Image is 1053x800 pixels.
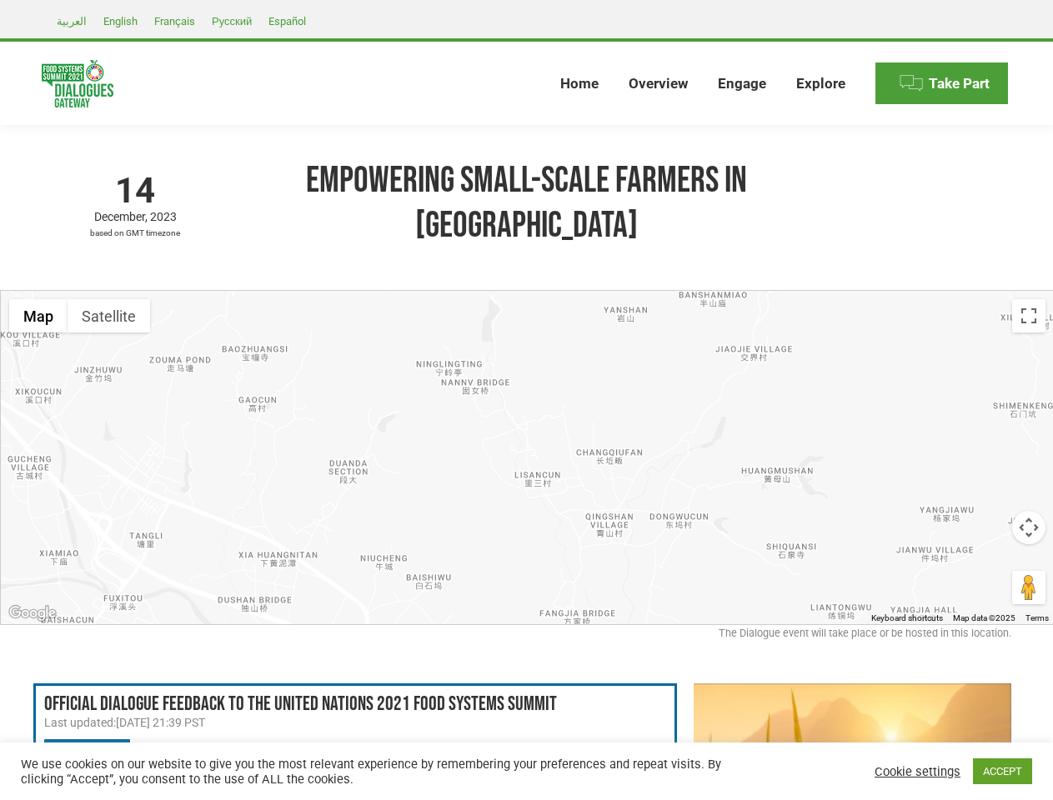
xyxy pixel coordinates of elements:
[154,15,195,27] span: Français
[48,11,95,31] a: العربية
[42,625,1011,650] div: The Dialogue event will take place or be hosted in this location.
[560,75,599,92] span: Home
[150,210,177,223] span: 2023
[1012,299,1045,332] button: Toggle fullscreen view
[973,758,1032,784] a: ACCEPT
[42,60,113,107] img: Food Systems Summit Dialogues
[796,75,845,92] span: Explore
[44,714,666,731] div: Last updated:
[21,757,729,787] div: We use cookies on our website to give you the most relevant experience by remembering your prefer...
[260,11,314,31] a: Español
[68,299,150,332] button: Show satellite imagery
[246,158,808,248] h1: Empowering small-scale farmers in [GEOGRAPHIC_DATA]
[953,613,1015,622] span: Map data ©2025
[5,602,60,624] a: Open this area in Google Maps (opens a new window)
[44,694,666,714] h3: Official Dialogue Feedback to the United Nations 2021 Food Systems Summit
[629,75,688,92] span: Overview
[94,210,150,223] span: December
[875,764,960,779] a: Cookie settings
[95,11,146,31] a: English
[1012,571,1045,604] button: Drag Pegman onto the map to open Street View
[268,15,306,27] span: Español
[44,739,130,772] a: Download PDF
[146,11,203,31] a: Français
[42,173,229,208] span: 14
[5,602,60,624] img: Google
[103,15,138,27] span: English
[899,71,924,96] img: Menu icon
[212,15,252,27] span: Русский
[718,75,766,92] span: Engage
[1025,613,1049,622] a: Terms (opens in new tab)
[116,716,205,729] time: [DATE] 21:39 PST
[9,299,68,332] button: Show street map
[57,15,87,27] span: العربية
[871,612,943,624] button: Keyboard shortcuts
[929,75,990,92] span: Take Part
[42,225,229,242] span: based on GMT timezone
[1012,511,1045,544] button: Map camera controls
[203,11,260,31] a: Русский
